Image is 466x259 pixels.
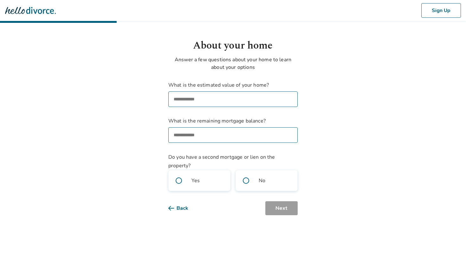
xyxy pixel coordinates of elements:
span: What is the remaining mortgage balance? [168,117,298,125]
button: Sign Up [421,3,461,18]
input: What is the remaining mortgage balance? [168,127,298,143]
p: Answer a few questions about your home to learn about your options [168,56,298,71]
input: What is the estimated value of your home? [168,91,298,107]
button: Next [265,201,298,215]
h1: About your home [168,38,298,53]
img: Hello Divorce Logo [5,4,56,17]
span: What is the estimated value of your home? [168,81,298,89]
button: Back [168,201,198,215]
iframe: Chat Widget [434,229,466,259]
span: Do you have a second mortgage or lien on the property? [168,154,275,169]
span: No [259,177,265,184]
span: Yes [191,177,200,184]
